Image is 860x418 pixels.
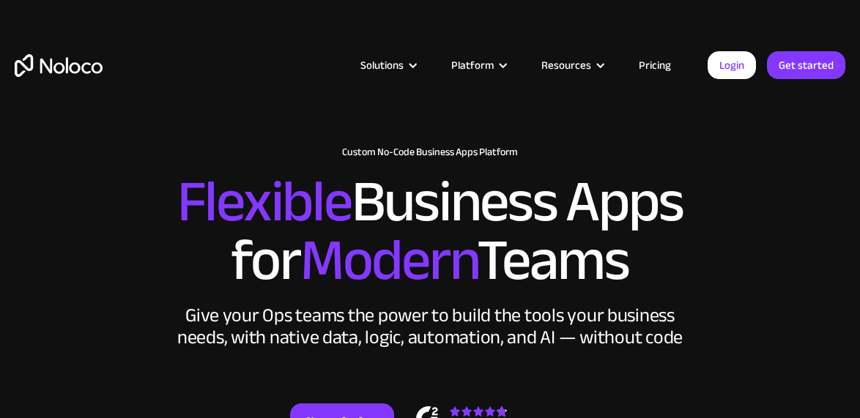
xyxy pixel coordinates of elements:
[15,146,845,158] h1: Custom No-Code Business Apps Platform
[177,147,352,256] span: Flexible
[767,51,845,79] a: Get started
[541,56,591,75] div: Resources
[360,56,404,75] div: Solutions
[15,54,103,77] a: home
[433,56,523,75] div: Platform
[342,56,433,75] div: Solutions
[451,56,494,75] div: Platform
[300,206,477,315] span: Modern
[15,173,845,290] h2: Business Apps for Teams
[523,56,620,75] div: Resources
[708,51,756,79] a: Login
[620,56,689,75] a: Pricing
[174,305,686,348] div: Give your Ops teams the power to build the tools your business needs, with native data, logic, au...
